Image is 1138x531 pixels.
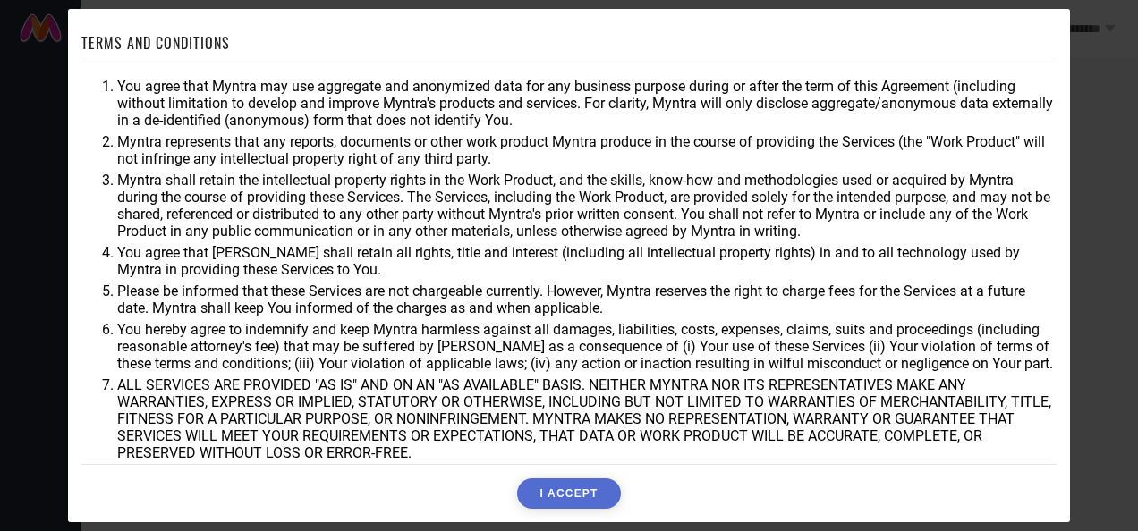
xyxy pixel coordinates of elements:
[117,78,1057,129] li: You agree that Myntra may use aggregate and anonymized data for any business purpose during or af...
[81,32,230,54] h1: TERMS AND CONDITIONS
[117,321,1057,372] li: You hereby agree to indemnify and keep Myntra harmless against all damages, liabilities, costs, e...
[117,282,1057,316] li: Please be informed that these Services are not chargeable currently. However, Myntra reserves the...
[117,172,1057,240] li: Myntra shall retain the intellectual property rights in the Work Product, and the skills, know-ho...
[117,244,1057,278] li: You agree that [PERSON_NAME] shall retain all rights, title and interest (including all intellect...
[117,376,1057,461] li: ALL SERVICES ARE PROVIDED "AS IS" AND ON AN "AS AVAILABLE" BASIS. NEITHER MYNTRA NOR ITS REPRESEN...
[117,133,1057,167] li: Myntra represents that any reports, documents or other work product Myntra produce in the course ...
[517,478,620,509] button: I ACCEPT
